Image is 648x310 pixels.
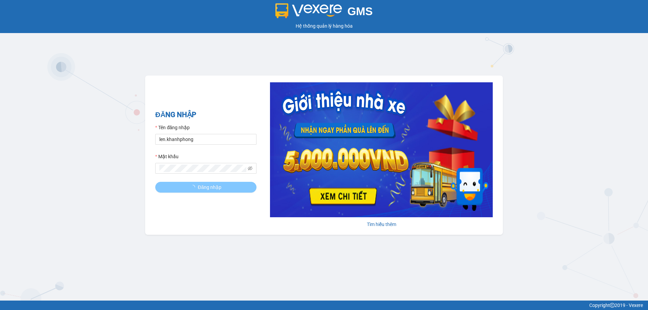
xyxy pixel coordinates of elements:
[155,124,190,131] label: Tên đăng nhập
[155,109,256,120] h2: ĐĂNG NHẬP
[248,166,252,171] span: eye-invisible
[155,153,179,160] label: Mật khẩu
[190,185,198,190] span: loading
[610,303,615,308] span: copyright
[275,10,373,16] a: GMS
[270,82,493,217] img: banner-0
[5,302,643,309] div: Copyright 2019 - Vexere
[155,182,256,193] button: Đăng nhập
[347,5,373,18] span: GMS
[270,221,493,228] div: Tìm hiểu thêm
[2,22,646,30] div: Hệ thống quản lý hàng hóa
[275,3,342,18] img: logo 2
[159,165,246,172] input: Mật khẩu
[198,184,221,191] span: Đăng nhập
[155,134,256,145] input: Tên đăng nhập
